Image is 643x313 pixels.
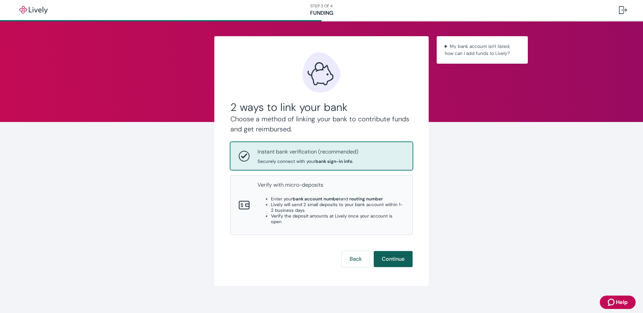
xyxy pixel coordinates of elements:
svg: Instant bank verification [239,151,249,162]
button: Back [342,251,370,267]
li: Verify the deposit amounts at Lively once your account is open [271,213,404,225]
li: Lively will send 2 small deposits to your bank account within 1-2 business days [271,202,404,213]
p: Instant bank verification (recommended) [258,148,358,156]
h2: 2 ways to link your bank [230,101,413,114]
button: Instant bank verificationInstant bank verification (recommended)Securely connect with yourbank si... [231,142,412,170]
strong: bank account number [293,196,340,202]
summary: My bank account isn't listed, how can I add funds to Lively? [442,42,522,58]
strong: bank sign-in info [315,159,352,164]
span: Securely connect with your . [258,159,358,164]
button: Continue [374,251,413,267]
strong: routing number [349,196,383,202]
p: Verify with micro-deposits [258,181,404,189]
h4: Choose a method of linking your bank to contribute funds and get reimbursed. [230,114,413,134]
button: Log out [614,2,632,18]
button: Zendesk support iconHelp [600,296,636,309]
img: Lively [15,6,52,14]
button: Micro-depositsVerify with micro-depositsEnter yourbank account numberand routing numberLively wil... [231,176,412,235]
li: Enter your and [271,196,404,202]
span: Help [616,298,628,306]
svg: Micro-deposits [239,200,249,210]
svg: Zendesk support icon [608,298,616,306]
